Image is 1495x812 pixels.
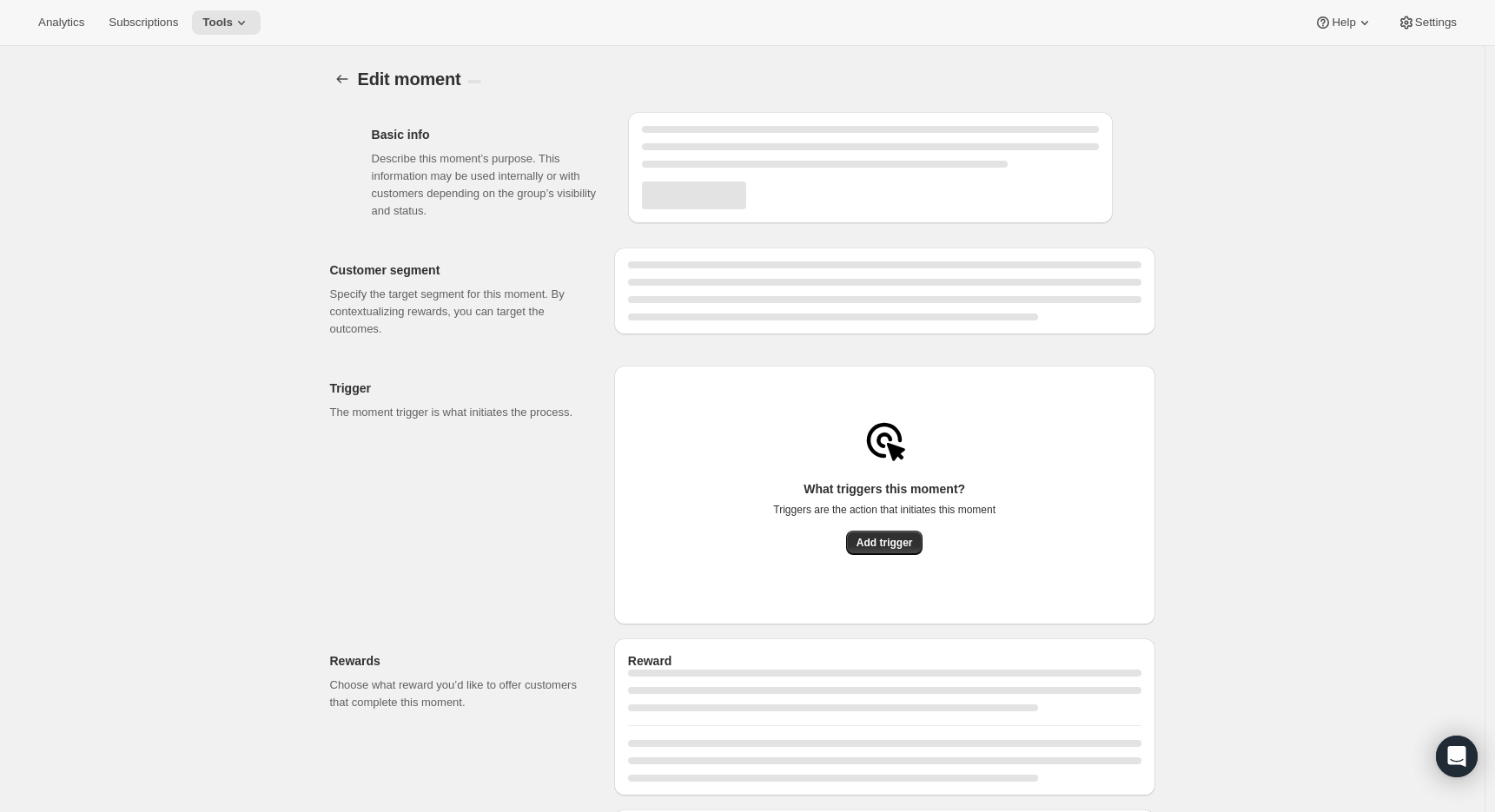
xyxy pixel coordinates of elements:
[846,531,923,555] button: Add trigger
[1415,16,1457,30] span: Settings
[330,380,586,397] h2: Trigger
[28,10,95,35] button: Analytics
[330,286,586,338] p: Specify the target segment for this moment. By contextualizing rewards, you can target the outcomes.
[1304,10,1383,35] button: Help
[857,536,913,550] span: Add trigger
[98,10,189,35] button: Subscriptions
[773,503,996,517] p: Triggers are the action that initiates this moment
[1436,736,1478,777] div: Open Intercom Messenger
[372,150,600,220] p: Describe this moment’s purpose. This information may be used internally or with customers dependi...
[330,677,586,711] p: Choose what reward you’d like to offer customers that complete this moment.
[202,16,233,30] span: Tools
[330,404,586,421] p: The moment trigger is what initiates the process.
[330,67,354,91] button: Create moment
[38,16,84,30] span: Analytics
[773,480,996,498] p: What triggers this moment?
[628,652,1141,670] h2: Reward
[192,10,261,35] button: Tools
[358,69,461,89] span: Edit moment
[330,652,586,670] h2: Rewards
[109,16,178,30] span: Subscriptions
[372,126,600,143] h2: Basic info
[1387,10,1467,35] button: Settings
[330,261,586,279] h2: Customer segment
[1332,16,1355,30] span: Help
